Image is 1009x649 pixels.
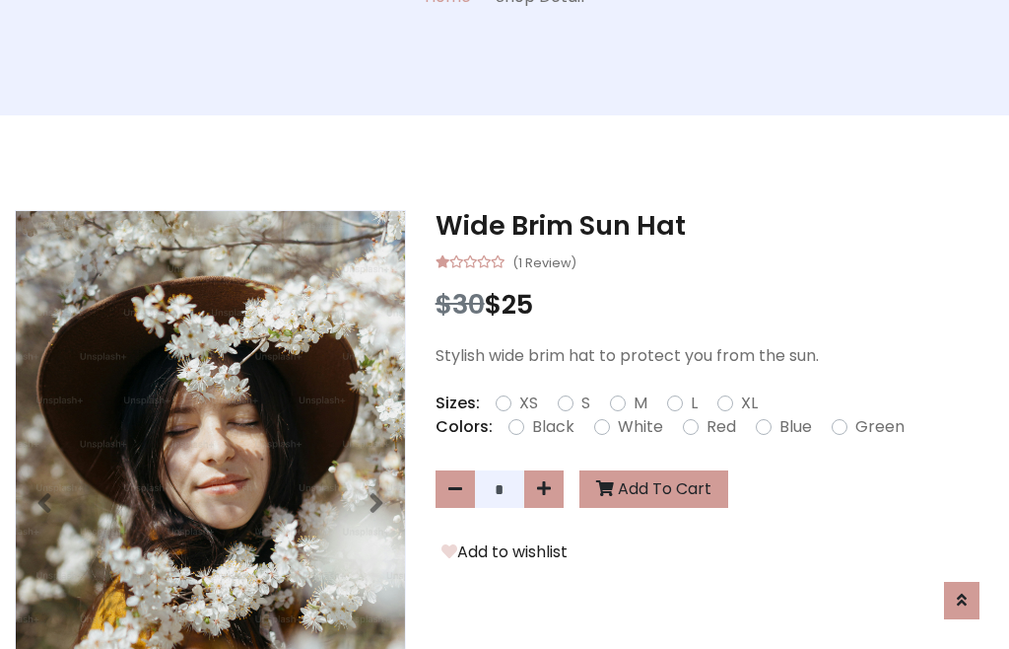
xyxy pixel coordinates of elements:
label: White [618,415,663,439]
label: S [581,392,590,415]
h3: $ [436,289,994,321]
p: Colors: [436,415,493,439]
label: XL [741,392,758,415]
label: Black [532,415,574,439]
button: Add To Cart [579,470,728,508]
label: Green [855,415,905,439]
button: Add to wishlist [436,540,573,565]
label: L [691,392,698,415]
label: M [634,392,647,415]
label: Blue [779,415,812,439]
p: Stylish wide brim hat to protect you from the sun. [436,344,994,368]
h3: Wide Brim Sun Hat [436,210,994,242]
p: Sizes: [436,392,480,415]
span: $30 [436,286,485,323]
label: XS [519,392,538,415]
small: (1 Review) [512,250,576,273]
span: 25 [502,286,533,323]
label: Red [706,415,736,439]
